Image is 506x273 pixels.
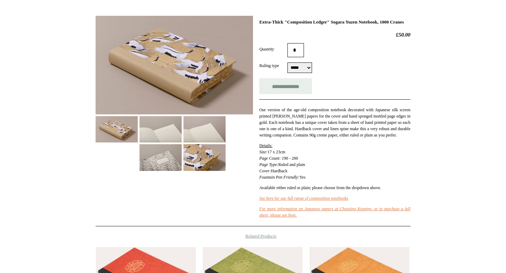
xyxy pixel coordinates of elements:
[183,116,226,142] img: Extra-Thick "Composition Ledger" Sogara Yuzen Notebook, 1000 Cranes
[259,185,410,191] p: Available either ruled or plain; please choose from the dropdown above.
[259,107,410,138] p: Our version of the age-old composition notebook decorated with Japanese silk screen printed [PERS...
[259,19,410,25] h1: Extra-Thick "Composition Ledger" Sogara Yuzen Notebook, 1000 Cranes
[259,32,410,38] h2: £50.00
[140,144,182,171] img: Extra-Thick "Composition Ledger" Sogara Yuzen Notebook, 1000 Cranes
[259,168,271,173] em: Cover:
[183,144,226,171] img: Extra-Thick "Composition Ledger" Sogara Yuzen Notebook, 1000 Cranes
[96,116,138,142] img: Extra-Thick "Composition Ledger" Sogara Yuzen Notebook, 1000 Cranes
[259,196,348,201] a: See here for our full range of composition notebooks
[259,206,410,218] a: For more information on Japanese papers at Choosing Keeping, or to purchase a full sheet, please ...
[259,142,410,180] p: 17 x 23cm
[259,149,267,154] em: Size:
[259,62,287,69] label: Ruling type
[259,143,272,148] span: Details:
[140,116,182,142] img: Extra-Thick "Composition Ledger" Sogara Yuzen Notebook, 1000 Cranes
[278,162,305,167] span: Ruled and plain
[96,16,253,114] img: Extra-Thick "Composition Ledger" Sogara Yuzen Notebook, 1000 Cranes
[77,233,429,239] h4: Related Products
[271,168,287,173] span: Hardback
[259,156,284,161] em: Page Count: 1
[299,175,305,180] span: Yes
[259,46,287,52] label: Quantity
[259,175,299,180] em: Fountain Pen Friendly:
[259,162,278,167] em: Page Type:
[284,156,298,161] span: 90 - 200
